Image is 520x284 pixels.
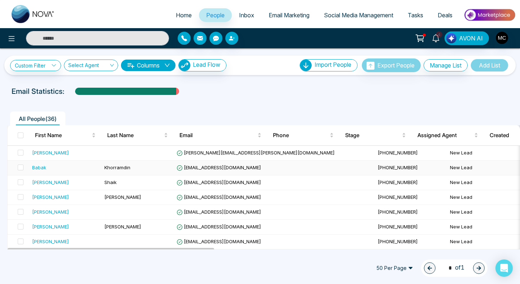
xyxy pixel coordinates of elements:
div: [PERSON_NAME] [32,179,69,186]
span: All People ( 36 ) [16,115,60,122]
span: Stage [345,131,400,140]
th: Email [174,125,267,145]
p: Email Statistics: [12,86,64,97]
span: [EMAIL_ADDRESS][DOMAIN_NAME] [177,239,261,244]
span: [PHONE_NUMBER] [378,150,418,156]
div: Open Intercom Messenger [495,259,513,277]
a: Custom Filter [10,60,61,71]
span: [PERSON_NAME] [104,194,141,200]
td: New Lead [447,235,519,249]
td: New Lead [447,161,519,175]
td: New Lead [447,220,519,235]
span: Home [176,12,192,19]
span: of 1 [444,263,464,273]
button: AVON AI [445,31,489,45]
span: Deals [438,12,452,19]
span: Khorramdin [104,165,130,170]
th: First Name [29,125,101,145]
span: Assigned Agent [417,131,473,140]
th: Stage [339,125,412,145]
img: User Avatar [496,32,508,44]
span: People [206,12,225,19]
span: Phone [273,131,328,140]
span: Last Name [107,131,162,140]
a: 4 [427,31,445,44]
a: Email Marketing [261,8,317,22]
span: Email [179,131,256,140]
div: [PERSON_NAME] [32,193,69,201]
span: Shaik [104,179,117,185]
span: [PHONE_NUMBER] [378,239,418,244]
span: [PHONE_NUMBER] [378,194,418,200]
td: New Lead [447,205,519,220]
span: [PERSON_NAME] [104,224,141,230]
a: Deals [430,8,460,22]
span: [PHONE_NUMBER] [378,224,418,230]
a: People [199,8,232,22]
th: Phone [267,125,339,145]
div: [PERSON_NAME] [32,208,69,215]
span: [EMAIL_ADDRESS][DOMAIN_NAME] [177,165,261,170]
span: Export People [377,62,415,69]
span: [EMAIL_ADDRESS][DOMAIN_NAME] [177,224,261,230]
span: [PHONE_NUMBER] [378,179,418,185]
span: AVON AI [459,34,483,43]
span: [PHONE_NUMBER] [378,209,418,215]
img: Market-place.gif [463,7,516,23]
button: Manage List [424,59,468,71]
a: Home [169,8,199,22]
span: [EMAIL_ADDRESS][DOMAIN_NAME] [177,209,261,215]
span: Lead Flow [193,61,220,68]
span: [PERSON_NAME][EMAIL_ADDRESS][PERSON_NAME][DOMAIN_NAME] [177,150,335,156]
span: Import People [315,61,351,68]
span: Social Media Management [324,12,393,19]
img: Nova CRM Logo [12,5,55,23]
span: down [164,62,170,68]
th: Assigned Agent [412,125,484,145]
a: Social Media Management [317,8,400,22]
span: Tasks [408,12,423,19]
td: New Lead [447,190,519,205]
span: [EMAIL_ADDRESS][DOMAIN_NAME] [177,194,261,200]
button: Lead Flow [178,59,226,71]
span: Email Marketing [269,12,309,19]
td: New Lead [447,175,519,190]
span: Inbox [239,12,254,19]
span: [PHONE_NUMBER] [378,165,418,170]
td: New Lead [447,146,519,161]
div: [PERSON_NAME] [32,223,69,230]
span: [EMAIL_ADDRESS][DOMAIN_NAME] [177,179,261,185]
button: Export People [362,58,421,72]
span: First Name [35,131,90,140]
th: Last Name [101,125,174,145]
a: Tasks [400,8,430,22]
div: Babak [32,164,46,171]
div: [PERSON_NAME] [32,238,69,245]
img: Lead Flow [179,60,190,71]
a: Lead FlowLead Flow [175,59,226,71]
span: 4 [436,31,442,38]
img: Lead Flow [446,33,456,43]
span: 50 Per Page [371,262,418,274]
div: [PERSON_NAME] [32,149,69,156]
button: Columnsdown [121,60,175,71]
a: Inbox [232,8,261,22]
